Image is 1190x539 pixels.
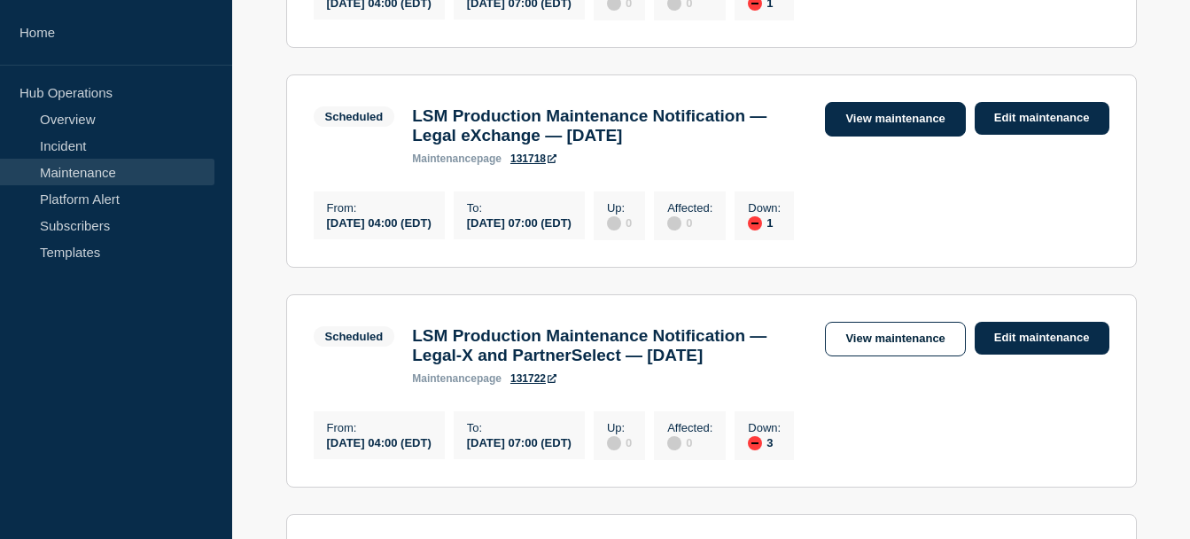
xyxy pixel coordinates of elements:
div: 3 [748,434,781,450]
p: Down : [748,201,781,215]
div: 0 [667,434,712,450]
h3: LSM Production Maintenance Notification — Legal-X and PartnerSelect — [DATE] [412,326,807,365]
div: down [748,436,762,450]
p: To : [467,201,572,215]
div: disabled [607,216,621,230]
div: [DATE] 04:00 (EDT) [327,434,432,449]
div: Scheduled [325,330,384,343]
p: page [412,372,502,385]
div: 0 [607,215,632,230]
div: Scheduled [325,110,384,123]
p: Affected : [667,201,712,215]
a: Edit maintenance [975,102,1109,135]
p: page [412,152,502,165]
p: Down : [748,421,781,434]
p: From : [327,421,432,434]
h3: LSM Production Maintenance Notification — Legal eXchange — [DATE] [412,106,807,145]
span: maintenance [412,372,477,385]
a: View maintenance [825,322,965,356]
div: 0 [667,215,712,230]
div: 0 [607,434,632,450]
div: [DATE] 07:00 (EDT) [467,434,572,449]
a: 131718 [510,152,556,165]
div: [DATE] 07:00 (EDT) [467,215,572,230]
a: View maintenance [825,102,965,137]
a: 131722 [510,372,556,385]
div: down [748,216,762,230]
p: Up : [607,421,632,434]
div: [DATE] 04:00 (EDT) [327,215,432,230]
p: Affected : [667,421,712,434]
span: maintenance [412,152,477,165]
p: From : [327,201,432,215]
div: disabled [607,436,621,450]
p: To : [467,421,572,434]
p: Up : [607,201,632,215]
div: 1 [748,215,781,230]
div: disabled [667,436,681,450]
div: disabled [667,216,681,230]
a: Edit maintenance [975,322,1109,355]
